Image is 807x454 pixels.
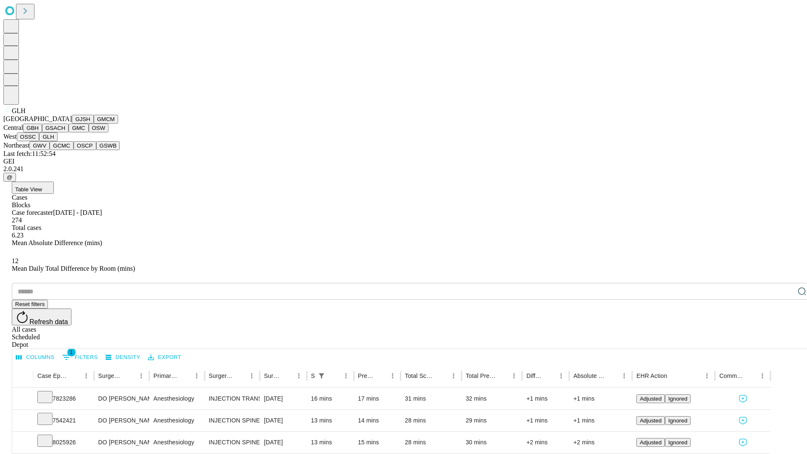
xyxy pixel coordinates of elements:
div: 28 mins [405,410,457,431]
button: GBH [23,124,42,132]
div: +1 mins [526,388,565,409]
button: GMC [69,124,88,132]
button: Reset filters [12,300,48,309]
button: Expand [16,414,29,428]
span: Case forecaster [12,209,53,216]
button: Show filters [60,351,100,364]
button: GJSH [72,115,94,124]
div: Anesthesiology [153,410,200,431]
div: +1 mins [573,388,628,409]
button: Sort [124,370,135,382]
button: @ [3,173,16,182]
div: 29 mins [466,410,518,431]
span: Mean Daily Total Difference by Room (mins) [12,265,135,272]
span: [GEOGRAPHIC_DATA] [3,115,72,122]
div: Surgery Name [209,372,233,379]
div: 7542421 [37,410,90,431]
button: Sort [375,370,387,382]
div: INJECTION TRANSFORAMINAL EPIDURAL [MEDICAL_DATA] OR SACRAL [209,388,256,409]
div: DO [PERSON_NAME] [PERSON_NAME] [98,388,145,409]
button: Sort [234,370,246,382]
div: 15 mins [358,432,397,453]
button: Menu [508,370,520,382]
div: Predicted In Room Duration [358,372,374,379]
button: Adjusted [636,394,665,403]
button: Sort [668,370,680,382]
span: Refresh data [29,318,68,325]
button: Sort [436,370,448,382]
div: +2 mins [526,432,565,453]
button: Sort [745,370,757,382]
span: [DATE] - [DATE] [53,209,102,216]
button: GWV [29,141,50,150]
button: Menu [618,370,630,382]
button: Menu [340,370,352,382]
div: Total Scheduled Duration [405,372,435,379]
button: Sort [543,370,555,382]
button: Menu [448,370,459,382]
div: Surgery Date [264,372,280,379]
button: Refresh data [12,309,71,325]
div: [DATE] [264,410,303,431]
div: +1 mins [573,410,628,431]
div: Primary Service [153,372,178,379]
button: GLH [39,132,57,141]
button: Menu [293,370,305,382]
button: Sort [69,370,80,382]
span: Reset filters [15,301,45,307]
div: 13 mins [311,410,350,431]
button: Density [103,351,142,364]
div: 28 mins [405,432,457,453]
span: Ignored [668,417,687,424]
button: Menu [757,370,768,382]
button: GSACH [42,124,69,132]
div: 17 mins [358,388,397,409]
div: DO [PERSON_NAME] [PERSON_NAME] [98,410,145,431]
div: Absolute Difference [573,372,606,379]
div: DO [PERSON_NAME] [PERSON_NAME] [98,432,145,453]
button: Menu [80,370,92,382]
div: INJECTION SPINE [MEDICAL_DATA] OR SACRAL [209,432,256,453]
div: 8025926 [37,432,90,453]
button: Sort [328,370,340,382]
span: West [3,133,17,140]
div: Difference [526,372,543,379]
span: Total cases [12,224,41,231]
div: 1 active filter [316,370,327,382]
div: 16 mins [311,388,350,409]
button: Ignored [665,438,691,447]
span: 1 [67,348,76,356]
button: Export [146,351,183,364]
span: Central [3,124,23,131]
button: Adjusted [636,438,665,447]
button: GCMC [50,141,74,150]
div: [DATE] [264,432,303,453]
button: Select columns [14,351,57,364]
button: Sort [496,370,508,382]
span: Ignored [668,396,687,402]
button: Menu [191,370,203,382]
button: GSWB [96,141,120,150]
div: 14 mins [358,410,397,431]
button: Menu [701,370,713,382]
div: Surgeon Name [98,372,123,379]
button: Sort [607,370,618,382]
button: Sort [179,370,191,382]
div: Anesthesiology [153,388,200,409]
button: Menu [387,370,398,382]
div: 7823286 [37,388,90,409]
span: Mean Absolute Difference (mins) [12,239,102,246]
div: +1 mins [526,410,565,431]
div: INJECTION SPINE [MEDICAL_DATA] OR SACRAL [209,410,256,431]
div: 13 mins [311,432,350,453]
button: OSSC [17,132,40,141]
div: GEI [3,158,804,165]
div: Total Predicted Duration [466,372,496,379]
span: Ignored [668,439,687,446]
button: Ignored [665,394,691,403]
span: Adjusted [640,439,662,446]
span: GLH [12,107,26,114]
div: [DATE] [264,388,303,409]
button: Table View [12,182,54,194]
div: Anesthesiology [153,432,200,453]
